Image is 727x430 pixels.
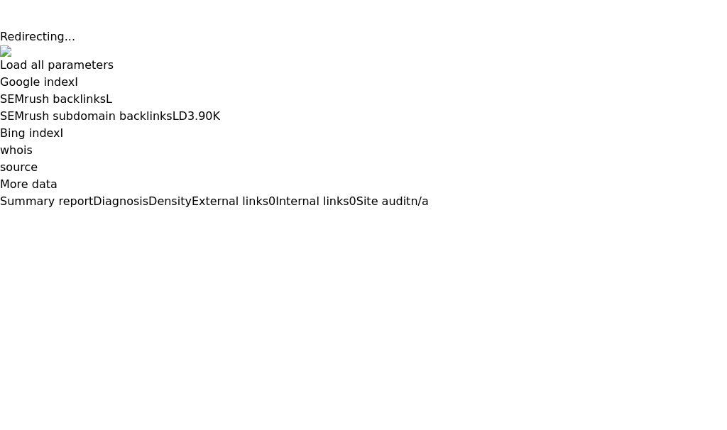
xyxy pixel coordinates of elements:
[93,194,148,208] span: Diagnosis
[356,194,429,208] a: Site auditn/a
[275,194,349,208] span: Internal links
[75,75,78,89] span: I
[268,194,275,208] span: 0
[148,194,192,208] span: Density
[173,109,187,123] span: LD
[187,109,220,123] a: 3.90K
[192,194,268,208] span: External links
[106,92,112,106] span: L
[410,194,428,208] span: n/a
[349,194,356,208] span: 0
[356,194,411,208] span: Site audit
[60,126,64,140] span: I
